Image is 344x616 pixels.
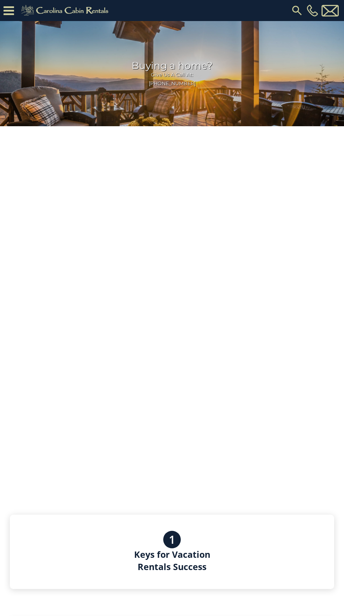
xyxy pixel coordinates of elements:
[5,60,339,71] h2: Buying a home?
[291,4,303,17] img: search-regular.svg
[5,71,339,78] p: Give Us A Call At:
[169,533,175,546] h3: 1
[149,80,196,87] a: [PHONE_NUMBER]
[18,4,114,18] img: Khaki-logo.png
[305,5,320,16] a: [PHONE_NUMBER]
[134,548,210,573] h4: Keys for Vacation Rentals Success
